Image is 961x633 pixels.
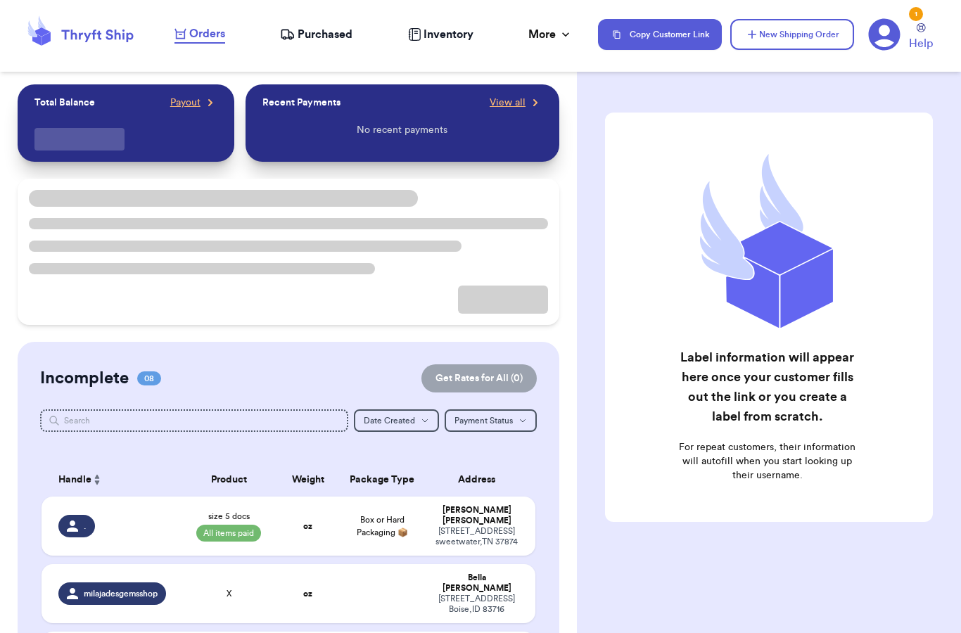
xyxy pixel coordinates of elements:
input: Search [40,409,348,432]
p: Total Balance [34,96,95,110]
span: Date Created [364,416,415,425]
div: [STREET_ADDRESS] sweetwater , TN 37874 [435,526,518,547]
button: Payment Status [445,409,537,432]
span: Help [909,35,933,52]
div: Bella [PERSON_NAME] [435,573,518,594]
span: Orders [189,25,225,42]
button: Copy Customer Link [598,19,722,50]
th: Package Type [338,463,426,497]
button: Get Rates for All (0) [421,364,537,392]
span: Purchased [298,26,352,43]
button: Date Created [354,409,439,432]
a: Orders [174,25,225,44]
a: Payout [170,96,217,110]
span: 08 [137,371,161,385]
th: Address [426,463,535,497]
span: View all [490,96,526,110]
span: size 5 docs [208,511,250,522]
th: Product [179,463,278,497]
div: [PERSON_NAME] [PERSON_NAME] [435,505,518,526]
a: Purchased [280,26,352,43]
strong: oz [303,589,312,598]
div: [STREET_ADDRESS] Boise , ID 83716 [435,594,518,615]
span: X [227,588,231,599]
span: Payout [170,96,201,110]
span: Box or Hard Packaging 📦 [357,516,408,537]
p: No recent payments [357,123,447,137]
a: Help [909,23,933,52]
span: All items paid [196,525,261,542]
h2: Label information will appear here once your customer fills out the link or you create a label fr... [677,347,858,426]
span: Inventory [424,26,473,43]
h2: Incomplete [40,367,129,390]
span: Handle [58,473,91,487]
span: Payment Status [454,416,513,425]
p: For repeat customers, their information will autofill when you start looking up their username. [677,440,858,482]
p: Recent Payments [262,96,341,110]
span: . [84,520,87,532]
strong: oz [303,522,312,530]
a: Inventory [408,26,473,43]
a: 1 [868,18,900,51]
button: Sort ascending [91,471,103,488]
th: Weight [279,463,338,497]
div: 1 [909,7,923,21]
span: milajadesgemsshop [84,588,158,599]
a: View all [490,96,542,110]
div: More [528,26,573,43]
button: New Shipping Order [730,19,854,50]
